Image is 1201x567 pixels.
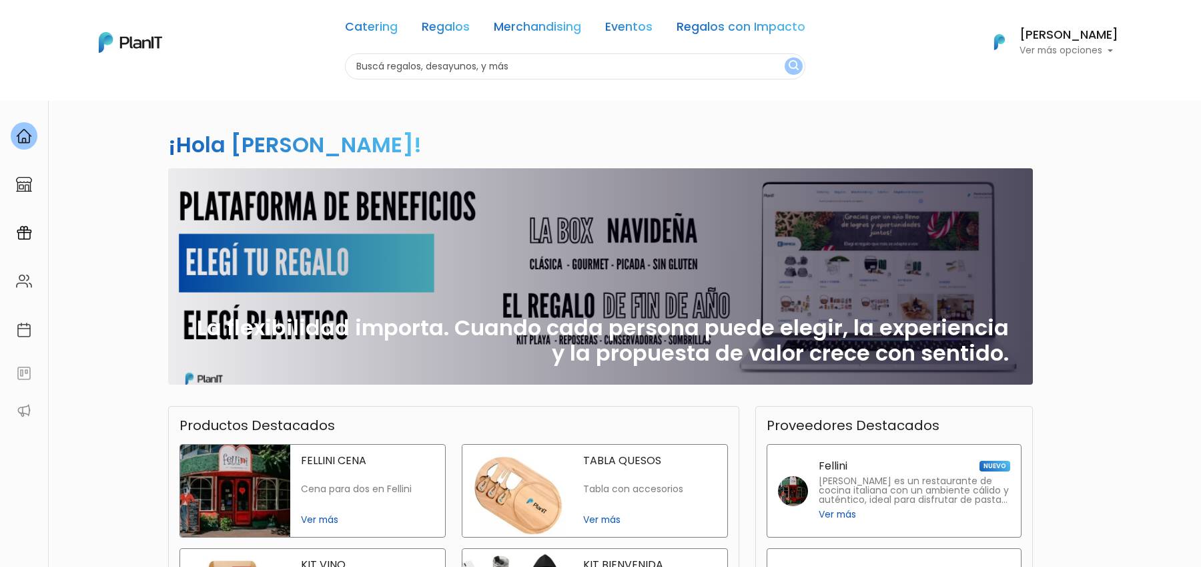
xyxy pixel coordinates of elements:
h2: ¡Hola [PERSON_NAME]! [168,130,422,160]
img: PlanIt Logo [985,27,1014,57]
p: [PERSON_NAME] es un restaurante de cocina italiana con un ambiente cálido y auténtico, ideal para... [819,477,1010,505]
img: marketplace-4ceaa7011d94191e9ded77b95e3339b90024bf715f7c57f8cf31f2d8c509eaba.svg [16,176,32,192]
img: home-e721727adea9d79c4d83392d1f703f7f8bce08238fde08b1acbfd93340b81755.svg [16,128,32,144]
a: Regalos con Impacto [677,21,805,37]
input: Buscá regalos, desayunos, y más [345,53,805,79]
a: Eventos [605,21,653,37]
span: NUEVO [979,461,1010,471]
h3: Productos Destacados [179,417,335,433]
p: Tabla con accesorios [583,484,717,495]
img: calendar-87d922413cdce8b2cf7b7f5f62616a5cf9e4887200fb71536465627b3292af00.svg [16,322,32,338]
a: Fellini NUEVO [PERSON_NAME] es un restaurante de cocina italiana con un ambiente cálido y auténti... [767,444,1022,538]
a: tabla quesos TABLA QUESOS Tabla con accesorios Ver más [462,444,728,538]
h3: Proveedores Destacados [767,417,939,433]
a: fellini cena FELLINI CENA Cena para dos en Fellini Ver más [179,444,446,538]
img: fellini [778,476,808,506]
img: feedback-78b5a0c8f98aac82b08bfc38622c3050aee476f2c9584af64705fc4e61158814.svg [16,365,32,381]
p: Fellini [819,461,847,471]
img: search_button-432b6d5273f82d61273b3651a40e1bd1b912527efae98b1b7a1b2c0702e16a8d.svg [789,60,799,73]
span: Ver más [583,513,717,527]
img: partners-52edf745621dab592f3b2c58e3bca9d71375a7ef29c3b500c9f145b62cc070d4.svg [16,403,32,419]
p: Ver más opciones [1020,46,1118,55]
img: people-662611757002400ad9ed0e3c099ab2801c6687ba6c219adb57efc949bc21e19d.svg [16,273,32,289]
img: fellini cena [180,445,290,537]
button: PlanIt Logo [PERSON_NAME] Ver más opciones [977,25,1118,59]
span: Ver más [819,508,856,522]
h2: La flexibilidad importa. Cuando cada persona puede elegir, la experiencia y la propuesta de valor... [192,315,1009,367]
a: Catering [345,21,398,37]
p: FELLINI CENA [301,455,434,466]
img: campaigns-02234683943229c281be62815700db0a1741e53638e28bf9629b52c665b00959.svg [16,225,32,241]
p: TABLA QUESOS [583,455,717,466]
img: tabla quesos [462,445,572,537]
a: Merchandising [494,21,581,37]
h6: [PERSON_NAME] [1020,29,1118,41]
a: Regalos [422,21,470,37]
img: PlanIt Logo [99,32,162,53]
span: Ver más [301,513,434,527]
p: Cena para dos en Fellini [301,484,434,495]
